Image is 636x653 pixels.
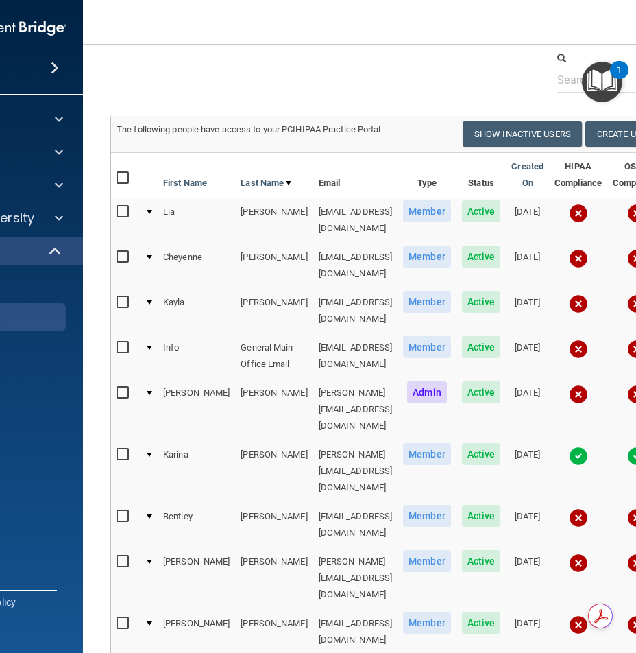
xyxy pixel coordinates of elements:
span: Member [403,336,451,358]
td: [DATE] [506,502,549,547]
td: Kayla [158,288,235,333]
img: cross.ca9f0e7f.svg [569,249,588,268]
span: Admin [407,381,447,403]
span: Active [462,291,501,313]
span: Active [462,443,501,465]
button: Open Resource Center, 1 new notification [582,62,622,102]
td: [PERSON_NAME][EMAIL_ADDRESS][DOMAIN_NAME] [313,547,398,609]
td: [PERSON_NAME] [235,547,313,609]
td: [PERSON_NAME] [235,198,313,243]
img: cross.ca9f0e7f.svg [569,340,588,359]
th: Status [456,153,506,198]
td: [PERSON_NAME] [235,379,313,440]
span: Member [403,246,451,268]
td: [EMAIL_ADDRESS][DOMAIN_NAME] [313,288,398,333]
a: Created On [511,158,543,191]
span: Active [462,612,501,634]
td: Karina [158,440,235,502]
iframe: Drift Widget Chat Controller [567,558,620,610]
span: Member [403,505,451,527]
span: Active [462,200,501,222]
img: cross.ca9f0e7f.svg [569,204,588,223]
img: cross.ca9f0e7f.svg [569,294,588,313]
span: Active [462,246,501,268]
td: [DATE] [506,333,549,379]
span: Active [462,550,501,572]
img: cross.ca9f0e7f.svg [569,615,588,634]
td: [EMAIL_ADDRESS][DOMAIN_NAME] [313,502,398,547]
td: Lia [158,198,235,243]
td: [PERSON_NAME] [158,547,235,609]
td: [DATE] [506,288,549,333]
td: [PERSON_NAME] [235,440,313,502]
td: [PERSON_NAME] [235,243,313,288]
td: [DATE] [506,379,549,440]
th: Email [313,153,398,198]
span: Active [462,336,501,358]
img: cross.ca9f0e7f.svg [569,385,588,404]
span: Member [403,200,451,222]
img: cross.ca9f0e7f.svg [569,554,588,573]
a: Last Name [241,175,291,191]
td: [PERSON_NAME][EMAIL_ADDRESS][DOMAIN_NAME] [313,379,398,440]
td: [DATE] [506,440,549,502]
span: The following people have access to your PCIHIPAA Practice Portal [117,124,381,134]
span: Member [403,612,451,634]
td: [PERSON_NAME] [235,502,313,547]
img: cross.ca9f0e7f.svg [569,508,588,527]
td: Bentley [158,502,235,547]
td: Info [158,333,235,379]
td: [DATE] [506,547,549,609]
td: [EMAIL_ADDRESS][DOMAIN_NAME] [313,198,398,243]
th: Type [397,153,456,198]
td: General Main Office Email [235,333,313,379]
div: 1 [617,70,622,88]
td: [PERSON_NAME][EMAIL_ADDRESS][DOMAIN_NAME] [313,440,398,502]
td: [PERSON_NAME] [158,379,235,440]
a: First Name [163,175,207,191]
span: Member [403,291,451,313]
th: HIPAA Compliance [549,153,607,198]
span: Member [403,443,451,465]
span: Member [403,550,451,572]
img: tick.e7d51cea.svg [569,447,588,466]
td: Cheyenne [158,243,235,288]
td: [DATE] [506,243,549,288]
td: [EMAIL_ADDRESS][DOMAIN_NAME] [313,243,398,288]
span: Active [462,505,501,527]
span: Active [462,381,501,403]
td: [DATE] [506,198,549,243]
button: Show Inactive Users [463,121,582,147]
td: [PERSON_NAME] [235,288,313,333]
td: [EMAIL_ADDRESS][DOMAIN_NAME] [313,333,398,379]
